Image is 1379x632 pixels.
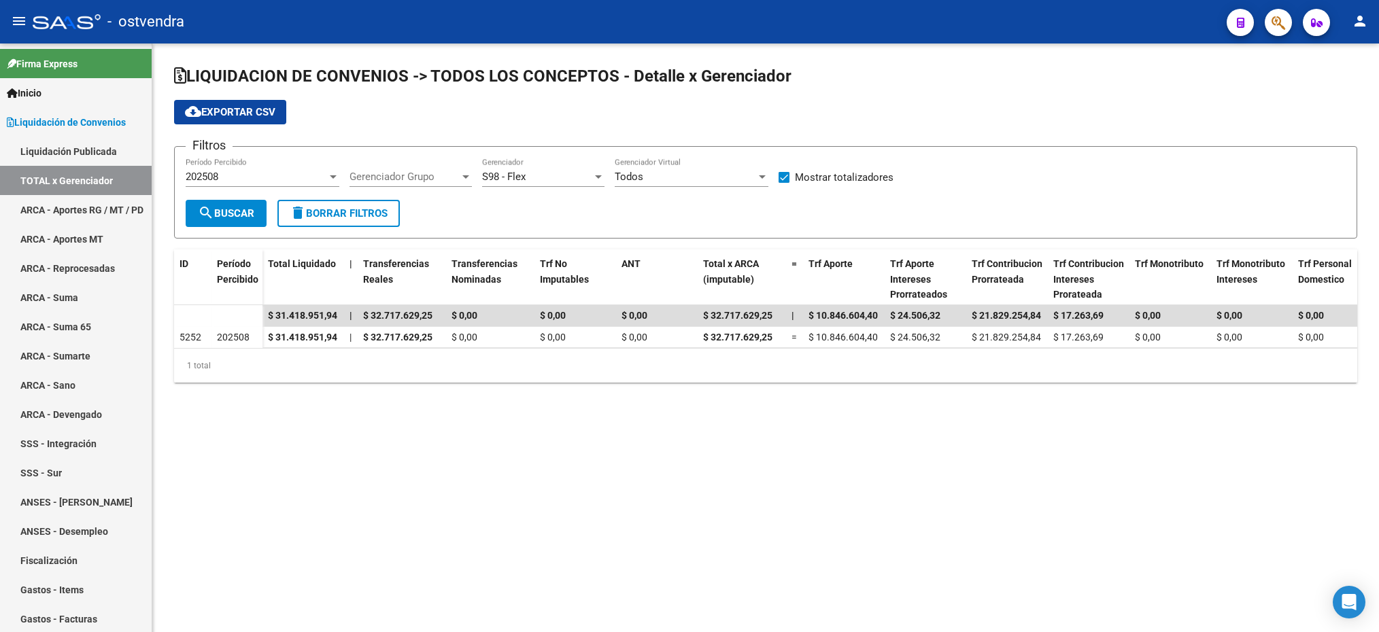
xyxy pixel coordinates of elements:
span: $ 10.846.604,40 [808,310,878,321]
datatable-header-cell: Trf Monotributo [1129,249,1211,309]
span: $ 32.717.629,25 [703,310,772,321]
span: ANT [622,258,641,269]
datatable-header-cell: ANT [616,249,698,309]
span: $ 0,00 [1216,310,1242,321]
span: = [791,332,797,343]
span: $ 31.418.951,94 [268,332,337,343]
span: ID [180,258,188,269]
span: $ 0,00 [452,310,477,321]
mat-icon: delete [290,205,306,221]
span: LIQUIDACION DE CONVENIOS -> TODOS LOS CONCEPTOS - Detalle x Gerenciador [174,67,791,86]
span: Firma Express [7,56,78,71]
span: $ 31.418.951,94 [268,310,337,321]
span: $ 0,00 [622,310,647,321]
button: Borrar Filtros [277,200,400,227]
datatable-header-cell: Total x ARCA (imputable) [698,249,786,309]
span: | [350,258,352,269]
span: Trf Monotributo [1135,258,1204,269]
span: Trf Aporte [808,258,853,269]
span: $ 0,00 [622,332,647,343]
span: $ 24.506,32 [890,332,940,343]
span: $ 21.829.254,84 [972,310,1041,321]
button: Buscar [186,200,267,227]
span: $ 0,00 [1216,332,1242,343]
span: | [350,332,352,343]
datatable-header-cell: Trf Monotributo Intereses [1211,249,1293,309]
span: 202508 [217,332,250,343]
mat-icon: menu [11,13,27,29]
span: $ 32.717.629,25 [363,310,432,321]
span: 202508 [186,171,218,183]
span: $ 17.263,69 [1053,310,1104,321]
datatable-header-cell: Transferencias Reales [358,249,446,309]
datatable-header-cell: Trf Contribucion Prorrateada [966,249,1048,309]
span: Mostrar totalizadores [795,169,893,186]
mat-icon: search [198,205,214,221]
span: 5252 [180,332,201,343]
datatable-header-cell: ID [174,249,211,306]
span: $ 24.506,32 [890,310,940,321]
button: Exportar CSV [174,100,286,124]
div: Open Intercom Messenger [1333,586,1365,618]
span: Transferencias Nominadas [452,258,517,285]
span: $ 21.829.254,84 [972,332,1041,343]
span: Trf Aporte Intereses Prorrateados [890,258,947,300]
span: Todos [615,171,643,183]
span: $ 0,00 [1135,310,1161,321]
datatable-header-cell: Trf Aporte Intereses Prorrateados [885,249,966,309]
datatable-header-cell: | [344,249,358,309]
datatable-header-cell: Trf No Imputables [534,249,616,309]
span: Liquidación de Convenios [7,115,126,130]
span: Período Percibido [217,258,258,285]
span: S98 - Flex [482,171,526,183]
span: Total Liquidado [268,258,336,269]
span: Inicio [7,86,41,101]
span: | [350,310,352,321]
span: $ 0,00 [1298,310,1324,321]
span: Exportar CSV [185,106,275,118]
div: 1 total [174,349,1357,383]
span: Trf Monotributo Intereses [1216,258,1285,285]
span: $ 0,00 [540,310,566,321]
span: $ 10.846.604,40 [808,332,878,343]
span: Trf No Imputables [540,258,589,285]
mat-icon: cloud_download [185,103,201,120]
datatable-header-cell: = [786,249,803,309]
span: Trf Personal Domestico [1298,258,1352,285]
datatable-header-cell: Trf Personal Domestico [1293,249,1374,309]
span: Trf Contribucion Intereses Prorateada [1053,258,1124,300]
span: $ 0,00 [1135,332,1161,343]
h3: Filtros [186,136,233,155]
span: | [791,310,794,321]
span: = [791,258,797,269]
span: $ 32.717.629,25 [363,332,432,343]
datatable-header-cell: Transferencias Nominadas [446,249,534,309]
datatable-header-cell: Total Liquidado [262,249,344,309]
span: Trf Contribucion Prorrateada [972,258,1042,285]
datatable-header-cell: Trf Contribucion Intereses Prorateada [1048,249,1129,309]
datatable-header-cell: Trf Aporte [803,249,885,309]
span: $ 32.717.629,25 [703,332,772,343]
datatable-header-cell: Período Percibido [211,249,262,306]
mat-icon: person [1352,13,1368,29]
span: Gerenciador Grupo [350,171,460,183]
span: $ 0,00 [1298,332,1324,343]
span: $ 0,00 [540,332,566,343]
span: Borrar Filtros [290,207,388,220]
span: $ 0,00 [452,332,477,343]
span: Buscar [198,207,254,220]
span: - ostvendra [107,7,184,37]
span: $ 17.263,69 [1053,332,1104,343]
span: Transferencias Reales [363,258,429,285]
span: Total x ARCA (imputable) [703,258,759,285]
